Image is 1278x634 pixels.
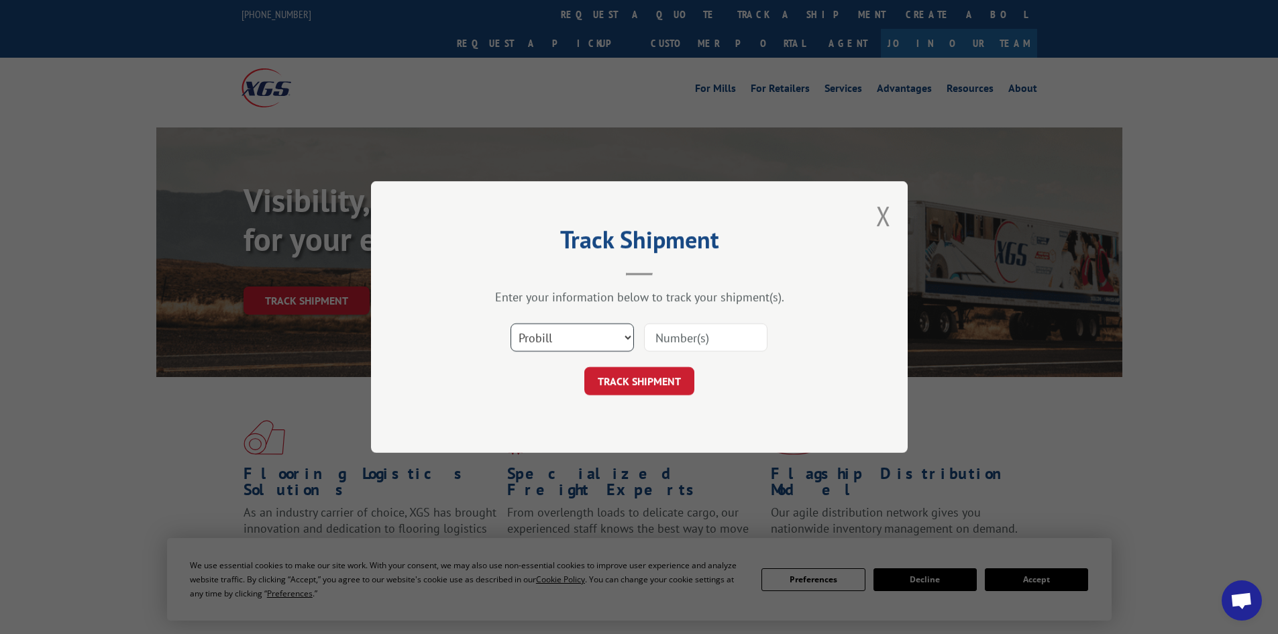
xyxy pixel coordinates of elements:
input: Number(s) [644,323,767,352]
div: Open chat [1222,580,1262,621]
button: TRACK SHIPMENT [584,367,694,395]
button: Close modal [876,198,891,233]
div: Enter your information below to track your shipment(s). [438,289,841,305]
h2: Track Shipment [438,230,841,256]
